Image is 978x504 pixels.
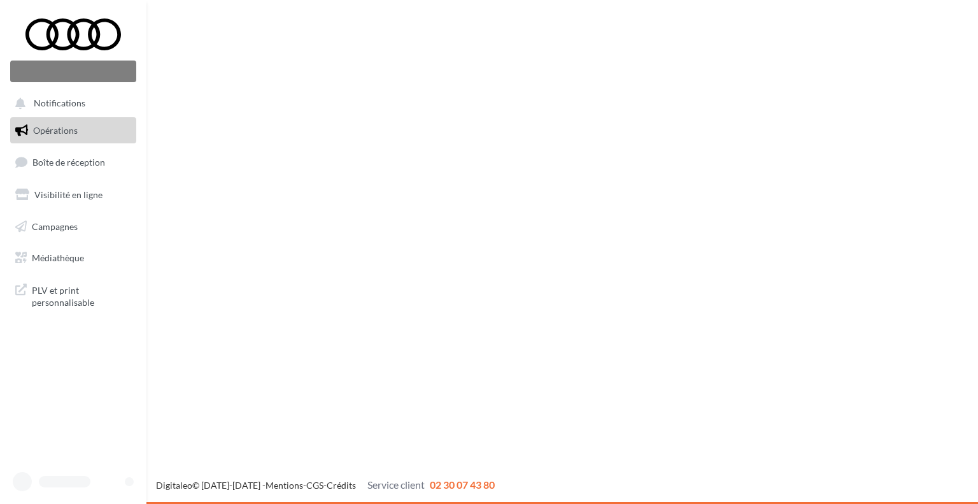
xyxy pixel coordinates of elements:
[367,479,425,491] span: Service client
[8,245,139,271] a: Médiathèque
[34,98,85,109] span: Notifications
[8,182,139,208] a: Visibilité en ligne
[34,189,103,200] span: Visibilité en ligne
[266,480,303,491] a: Mentions
[32,282,131,309] span: PLV et print personnalisable
[327,480,356,491] a: Crédits
[8,148,139,176] a: Boîte de réception
[8,277,139,314] a: PLV et print personnalisable
[156,480,495,491] span: © [DATE]-[DATE] - - -
[10,61,136,82] div: Nouvelle campagne
[8,213,139,240] a: Campagnes
[156,480,192,491] a: Digitaleo
[32,220,78,231] span: Campagnes
[8,117,139,144] a: Opérations
[32,252,84,263] span: Médiathèque
[33,125,78,136] span: Opérations
[306,480,323,491] a: CGS
[32,157,105,168] span: Boîte de réception
[430,479,495,491] span: 02 30 07 43 80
